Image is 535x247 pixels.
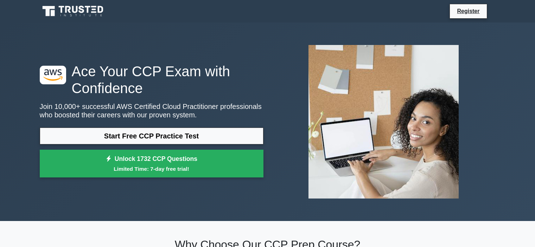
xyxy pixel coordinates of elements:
[40,63,263,97] h1: Ace Your CCP Exam with Confidence
[453,7,484,15] a: Register
[40,150,263,178] a: Unlock 1732 CCP QuestionsLimited Time: 7-day free trial!
[40,128,263,144] a: Start Free CCP Practice Test
[40,102,263,119] p: Join 10,000+ successful AWS Certified Cloud Practitioner professionals who boosted their careers ...
[49,165,255,173] small: Limited Time: 7-day free trial!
